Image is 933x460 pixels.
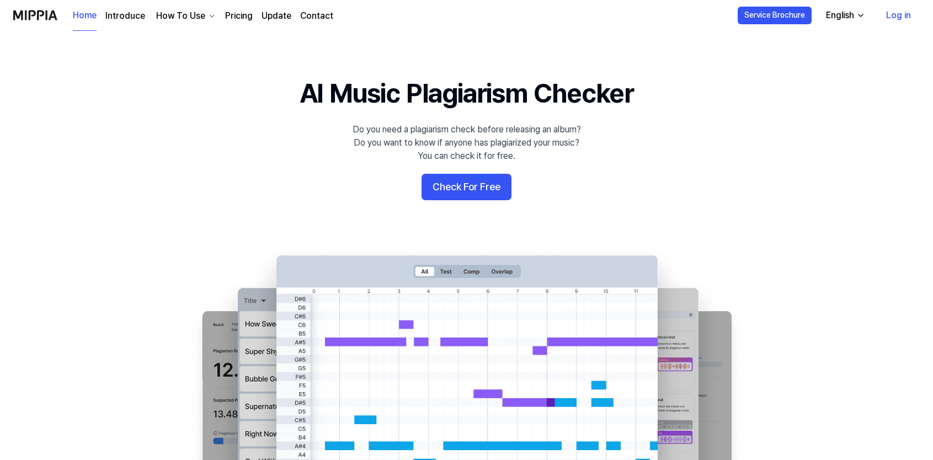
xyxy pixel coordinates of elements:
[300,75,633,112] h1: AI Music Plagiarism Checker
[262,9,291,23] a: Update
[824,9,856,22] div: English
[817,4,872,26] button: English
[154,9,216,23] button: How To Use
[300,9,333,23] a: Contact
[738,7,812,24] button: Service Brochure
[225,9,253,23] a: Pricing
[73,1,97,31] a: Home
[422,174,511,200] button: Check For Free
[353,123,581,163] div: Do you need a plagiarism check before releasing an album? Do you want to know if anyone has plagi...
[105,9,145,23] a: Introduce
[154,9,207,23] div: How To Use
